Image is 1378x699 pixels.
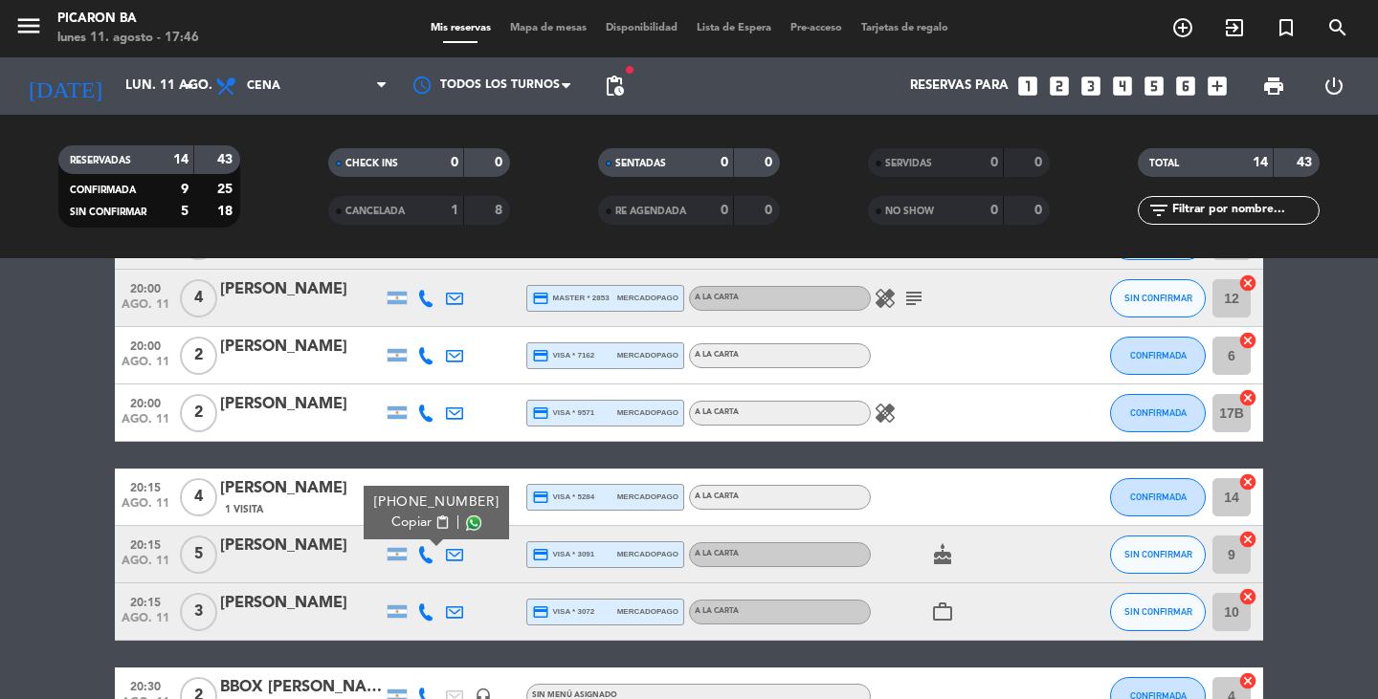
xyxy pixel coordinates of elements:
[1142,74,1167,98] i: looks_5
[990,156,998,169] strong: 0
[1149,159,1179,168] span: TOTAL
[70,186,136,195] span: CONFIRMADA
[1124,606,1192,617] span: SIN CONFIRMAR
[1303,57,1364,115] div: LOG OUT
[122,533,169,555] span: 20:15
[1147,199,1170,222] i: filter_list
[1262,75,1285,98] span: print
[532,404,594,422] span: visa * 9571
[1238,388,1257,407] i: cancel
[122,391,169,413] span: 20:00
[532,546,549,563] i: credit_card
[220,392,383,417] div: [PERSON_NAME]
[1124,293,1192,303] span: SIN CONFIRMAR
[1170,200,1319,221] input: Filtrar por nombre...
[122,298,169,320] span: ago. 11
[14,11,43,40] i: menu
[1015,74,1040,98] i: looks_one
[180,337,217,375] span: 2
[500,23,596,33] span: Mapa de mesas
[1130,491,1187,502] span: CONFIRMADA
[617,406,678,419] span: mercadopago
[220,335,383,360] div: [PERSON_NAME]
[1130,407,1187,418] span: CONFIRMADA
[902,287,925,310] i: subject
[721,204,728,217] strong: 0
[1238,472,1257,491] i: cancel
[70,156,131,165] span: RESERVADAS
[180,593,217,631] span: 3
[456,513,460,533] span: |
[421,23,500,33] span: Mis reservas
[910,78,1009,94] span: Reservas para
[617,605,678,618] span: mercadopago
[1238,530,1257,549] i: cancel
[695,607,739,615] span: A LA CARTA
[885,159,932,168] span: SERVIDAS
[1034,156,1046,169] strong: 0
[1238,587,1257,606] i: cancel
[1275,16,1298,39] i: turned_in_not
[1110,74,1135,98] i: looks_4
[1253,156,1268,169] strong: 14
[247,79,280,93] span: Cena
[874,402,897,425] i: healing
[391,513,450,533] button: Copiarcontent_paste
[1238,671,1257,690] i: cancel
[173,153,189,166] strong: 14
[374,492,500,513] div: [PHONE_NUMBER]
[57,29,199,48] div: lunes 11. agosto - 17:46
[532,290,610,307] span: master * 2853
[532,347,549,364] i: credit_card
[1047,74,1072,98] i: looks_two
[532,603,549,621] i: credit_card
[122,497,169,519] span: ago. 11
[765,156,776,169] strong: 0
[122,356,169,378] span: ago. 11
[1238,273,1257,293] i: cancel
[1034,204,1046,217] strong: 0
[220,277,383,302] div: [PERSON_NAME]
[615,207,686,216] span: RE AGENDADA
[122,413,169,435] span: ago. 11
[532,347,594,364] span: visa * 7162
[1238,331,1257,350] i: cancel
[122,475,169,497] span: 20:15
[596,23,687,33] span: Disponibilidad
[122,612,169,634] span: ago. 11
[532,489,594,506] span: visa * 5284
[695,550,739,557] span: A LA CARTA
[695,492,739,500] span: A LA CARTA
[345,207,405,216] span: CANCELADA
[217,153,236,166] strong: 43
[617,292,678,304] span: mercadopago
[1171,16,1194,39] i: add_circle_outline
[532,404,549,422] i: credit_card
[603,75,626,98] span: pending_actions
[345,159,398,168] span: CHECK INS
[1110,279,1206,317] button: SIN CONFIRMAR
[1173,74,1198,98] i: looks_6
[70,208,146,217] span: SIN CONFIRMAR
[1110,535,1206,574] button: SIN CONFIRMAR
[781,23,852,33] span: Pre-acceso
[695,408,739,416] span: A LA CARTA
[885,207,934,216] span: NO SHOW
[217,183,236,196] strong: 25
[181,183,189,196] strong: 9
[617,349,678,361] span: mercadopago
[180,478,217,516] span: 4
[852,23,958,33] span: Tarjetas de regalo
[1322,75,1345,98] i: power_settings_new
[122,590,169,612] span: 20:15
[765,204,776,217] strong: 0
[617,491,678,503] span: mercadopago
[451,156,458,169] strong: 0
[874,287,897,310] i: healing
[495,204,506,217] strong: 8
[615,159,666,168] span: SENTADAS
[220,591,383,616] div: [PERSON_NAME]
[532,603,594,621] span: visa * 3072
[1110,394,1206,432] button: CONFIRMADA
[617,548,678,560] span: mercadopago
